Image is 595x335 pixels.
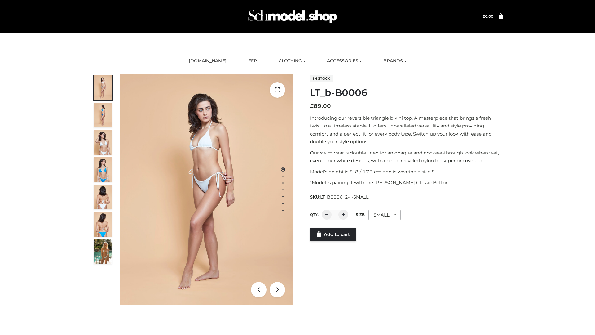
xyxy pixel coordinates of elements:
a: CLOTHING [274,54,310,68]
a: [DOMAIN_NAME] [184,54,231,68]
label: Size: [356,212,365,217]
p: Model’s height is 5 ‘8 / 173 cm and is wearing a size S. [310,168,503,176]
p: *Model is pairing it with the [PERSON_NAME] Classic Bottom [310,179,503,187]
a: FFP [244,54,262,68]
img: ArielClassicBikiniTop_CloudNine_AzureSky_OW114ECO_4-scaled.jpg [94,157,112,182]
img: ArielClassicBikiniTop_CloudNine_AzureSky_OW114ECO_3-scaled.jpg [94,130,112,155]
span: £ [483,14,485,19]
span: LT_B0006_2-_-SMALL [320,194,368,200]
a: £0.00 [483,14,493,19]
span: In stock [310,75,333,82]
img: Schmodel Admin 964 [246,4,339,29]
span: SKU: [310,193,369,201]
img: Arieltop_CloudNine_AzureSky2.jpg [94,239,112,264]
a: BRANDS [379,54,411,68]
span: £ [310,103,314,109]
p: Our swimwear is double lined for an opaque and non-see-through look when wet, even in our white d... [310,149,503,165]
img: ArielClassicBikiniTop_CloudNine_AzureSky_OW114ECO_1-scaled.jpg [94,75,112,100]
img: ArielClassicBikiniTop_CloudNine_AzureSky_OW114ECO_2-scaled.jpg [94,103,112,127]
label: QTY: [310,212,319,217]
a: Add to cart [310,228,356,241]
bdi: 89.00 [310,103,331,109]
img: ArielClassicBikiniTop_CloudNine_AzureSky_OW114ECO_8-scaled.jpg [94,212,112,237]
div: SMALL [368,210,401,220]
p: Introducing our reversible triangle bikini top. A masterpiece that brings a fresh twist to a time... [310,114,503,146]
img: ArielClassicBikiniTop_CloudNine_AzureSky_OW114ECO_7-scaled.jpg [94,185,112,209]
img: ArielClassicBikiniTop_CloudNine_AzureSky_OW114ECO_1 [120,74,293,305]
bdi: 0.00 [483,14,493,19]
a: ACCESSORIES [322,54,366,68]
h1: LT_b-B0006 [310,87,503,98]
